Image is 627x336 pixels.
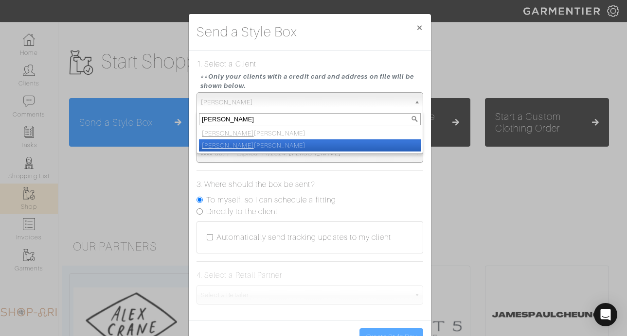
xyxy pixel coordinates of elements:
label: 4. Select a Retail Partner [197,269,282,281]
em: [PERSON_NAME] [202,142,254,149]
li: [PERSON_NAME] [199,139,421,151]
h3: Send a Style Box [197,22,297,42]
label: 1. Select a Client [197,58,256,70]
label: To myself, so I can schedule a fitting [206,194,336,206]
button: Close [408,14,431,41]
label: Directly to the client [206,206,278,218]
div: Open Intercom Messenger [594,303,617,326]
li: [PERSON_NAME] [199,127,421,139]
span: Select a Retailer... [201,286,410,305]
span: [PERSON_NAME] [201,93,410,112]
small: **Only your clients with a credit card and address on file will be shown below. [200,72,423,90]
label: Automatically send tracking updates to my client [216,232,391,243]
em: [PERSON_NAME] [202,130,254,137]
label: 3. Where should the box be sent? [197,179,315,190]
span: × [416,21,423,34]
